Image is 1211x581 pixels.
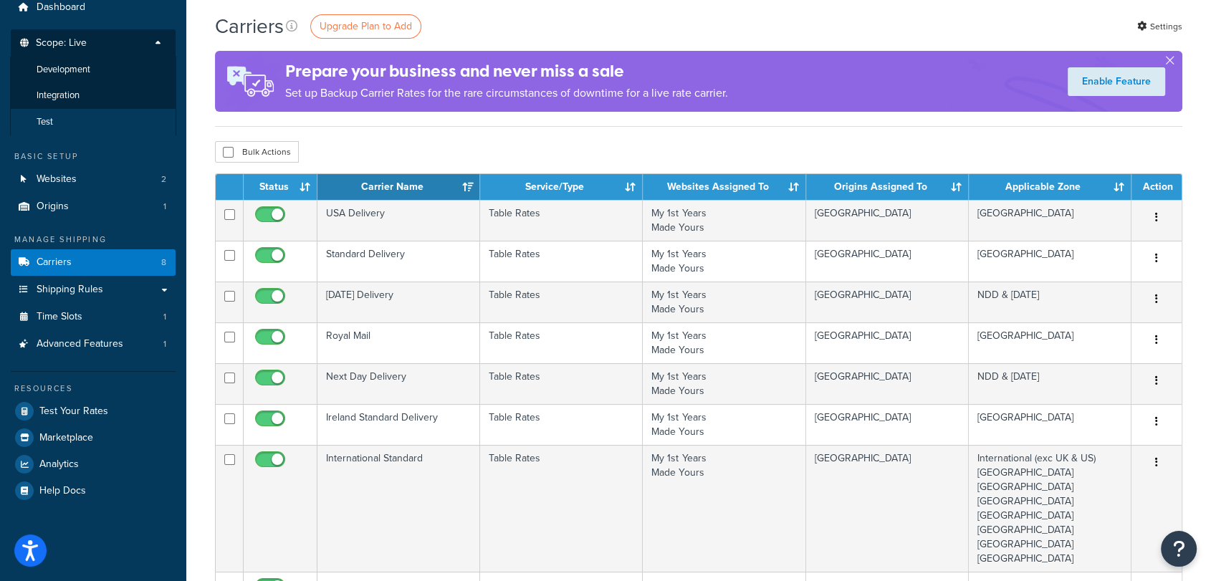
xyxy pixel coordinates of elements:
a: Time Slots 1 [11,304,176,330]
td: Royal Mail [317,322,480,363]
li: Carriers [11,249,176,276]
h4: Prepare your business and never miss a sale [285,59,728,83]
li: Origins [11,193,176,220]
div: Resources [11,383,176,395]
td: NDD & [DATE] [969,363,1131,404]
td: Ireland Standard Delivery [317,404,480,445]
a: Settings [1137,16,1182,37]
span: Development [37,64,90,76]
td: [GEOGRAPHIC_DATA] [806,322,969,363]
td: [GEOGRAPHIC_DATA] [806,445,969,572]
div: Basic Setup [11,150,176,163]
td: Table Rates [480,445,643,572]
th: Applicable Zone: activate to sort column ascending [969,174,1131,200]
td: My 1st Years Made Yours [643,241,805,282]
th: Carrier Name: activate to sort column ascending [317,174,480,200]
li: Time Slots [11,304,176,330]
th: Service/Type: activate to sort column ascending [480,174,643,200]
td: [DATE] Delivery [317,282,480,322]
li: Websites [11,166,176,193]
a: Upgrade Plan to Add [310,14,421,39]
td: [GEOGRAPHIC_DATA] [806,282,969,322]
span: 1 [163,311,166,323]
span: Shipping Rules [37,284,103,296]
a: Carriers 8 [11,249,176,276]
td: [GEOGRAPHIC_DATA] [969,322,1131,363]
a: Test Your Rates [11,398,176,424]
h1: Carriers [215,12,284,40]
td: Next Day Delivery [317,363,480,404]
td: [GEOGRAPHIC_DATA] [969,404,1131,445]
td: [GEOGRAPHIC_DATA] [969,241,1131,282]
td: Table Rates [480,322,643,363]
th: Origins Assigned To: activate to sort column ascending [806,174,969,200]
a: Shipping Rules [11,277,176,303]
span: Marketplace [39,432,93,444]
span: Websites [37,173,77,186]
td: [GEOGRAPHIC_DATA] [806,363,969,404]
td: Table Rates [480,241,643,282]
td: Table Rates [480,404,643,445]
span: Upgrade Plan to Add [320,19,412,34]
a: Advanced Features 1 [11,331,176,357]
td: My 1st Years Made Yours [643,282,805,322]
td: International (exc UK & US) [GEOGRAPHIC_DATA] [GEOGRAPHIC_DATA] [GEOGRAPHIC_DATA] [GEOGRAPHIC_DAT... [969,445,1131,572]
td: International Standard [317,445,480,572]
td: My 1st Years Made Yours [643,200,805,241]
td: [GEOGRAPHIC_DATA] [806,200,969,241]
td: NDD & [DATE] [969,282,1131,322]
td: [GEOGRAPHIC_DATA] [806,404,969,445]
th: Action [1131,174,1182,200]
td: [GEOGRAPHIC_DATA] [969,200,1131,241]
span: 2 [161,173,166,186]
td: Standard Delivery [317,241,480,282]
div: Manage Shipping [11,234,176,246]
span: Origins [37,201,69,213]
img: ad-rules-rateshop-fe6ec290ccb7230408bd80ed9643f0289d75e0ffd9eb532fc0e269fcd187b520.png [215,51,285,112]
td: [GEOGRAPHIC_DATA] [806,241,969,282]
span: 8 [161,256,166,269]
span: Help Docs [39,485,86,497]
span: Test [37,116,53,128]
span: 1 [163,201,166,213]
li: Advanced Features [11,331,176,357]
span: Test Your Rates [39,405,108,418]
span: 1 [163,338,166,350]
td: Table Rates [480,282,643,322]
a: Help Docs [11,478,176,504]
a: Websites 2 [11,166,176,193]
td: My 1st Years Made Yours [643,322,805,363]
td: USA Delivery [317,200,480,241]
td: My 1st Years Made Yours [643,404,805,445]
span: Dashboard [37,1,85,14]
span: Carriers [37,256,72,269]
span: Time Slots [37,311,82,323]
a: Analytics [11,451,176,477]
td: Table Rates [480,363,643,404]
button: Open Resource Center [1161,531,1197,567]
li: Test [10,109,176,135]
th: Websites Assigned To: activate to sort column ascending [643,174,805,200]
li: Development [10,57,176,83]
td: My 1st Years Made Yours [643,445,805,572]
span: Scope: Live [36,37,87,49]
p: Set up Backup Carrier Rates for the rare circumstances of downtime for a live rate carrier. [285,83,728,103]
td: Table Rates [480,200,643,241]
li: Integration [10,82,176,109]
span: Analytics [39,458,79,471]
button: Bulk Actions [215,141,299,163]
span: Advanced Features [37,338,123,350]
span: Integration [37,90,80,102]
a: Enable Feature [1068,67,1165,96]
td: My 1st Years Made Yours [643,363,805,404]
th: Status: activate to sort column ascending [244,174,317,200]
a: Origins 1 [11,193,176,220]
a: Marketplace [11,425,176,451]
